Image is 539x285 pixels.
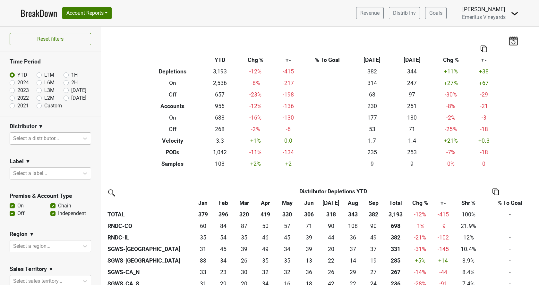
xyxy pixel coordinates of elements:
h3: Region [10,231,28,238]
td: -136 [274,100,303,112]
label: 2021 [17,102,29,110]
th: On [142,112,203,123]
td: -8 % [237,77,274,89]
div: 285 [385,256,406,265]
td: -12 % [237,100,274,112]
div: 46 [256,233,275,242]
th: 396 [212,209,234,220]
td: -21 % [408,232,432,243]
div: 19 [365,256,382,265]
td: 38.919 [298,243,320,255]
span: -12% [414,211,426,218]
div: 90 [365,222,382,230]
td: 13.334 [298,255,320,266]
th: Sep: activate to sort column ascending [364,197,383,209]
td: 84.333 [212,220,234,232]
th: TOTAL [106,209,193,220]
td: -21 [470,100,498,112]
td: 3,193 [203,66,237,77]
td: -134 [274,147,303,158]
td: - [483,266,537,278]
div: 39 [236,245,253,253]
th: SGWS-CA_N [106,266,193,278]
td: 22.917 [212,266,234,278]
div: 34 [278,245,297,253]
img: last_updated_date [509,36,518,45]
label: Independent [58,210,86,217]
th: Accounts [142,100,203,112]
td: 956 [203,100,237,112]
label: On [17,202,24,210]
th: Total: activate to sort column ascending [383,197,408,209]
td: 36.4 [342,232,364,243]
div: 71 [300,222,319,230]
div: -44 [434,268,453,276]
div: 33 [195,268,211,276]
td: -1 % [408,220,432,232]
div: 30 [236,268,253,276]
a: Goals [425,7,447,19]
th: SGWS-[GEOGRAPHIC_DATA] [106,255,193,266]
div: 36 [300,268,319,276]
th: Chg % [237,54,274,66]
td: 87.166 [234,220,254,232]
th: SGWS-[GEOGRAPHIC_DATA] [106,243,193,255]
td: 12% [454,232,483,243]
td: 8.4% [454,266,483,278]
span: ▼ [38,123,43,130]
div: 45 [278,233,297,242]
span: ▼ [25,158,30,165]
th: Depletions [142,66,203,77]
th: PODs [142,147,203,158]
label: L6M [44,79,55,87]
div: 267 [385,268,406,276]
td: -2 % [432,112,470,123]
td: 20.165 [320,243,342,255]
th: Chg % [432,54,470,66]
th: Shr %: activate to sort column ascending [454,197,483,209]
td: -3 [470,112,498,123]
td: 1.7 [352,135,392,147]
img: Copy to clipboard [492,189,499,195]
div: 49 [365,233,382,242]
td: 53 [352,123,392,135]
td: +67 [470,77,498,89]
th: YTD [203,54,237,66]
th: [DATE] [352,54,392,66]
th: 285.002 [383,255,408,266]
div: [PERSON_NAME] [462,5,506,13]
td: 33 [193,266,212,278]
td: 8.9% [454,255,483,266]
div: 90 [321,222,340,230]
th: +- [470,54,498,66]
td: -12 % [237,66,274,77]
div: 23 [214,268,233,276]
label: LTM [44,71,54,79]
div: 35 [278,256,297,265]
th: &nbsp;: activate to sort column ascending [106,197,193,209]
td: 56.75 [276,220,298,232]
td: -217 [274,77,303,89]
div: 36 [344,233,363,242]
td: - [483,243,537,255]
td: 13.501 [342,255,364,266]
td: +11 % [432,66,470,77]
th: 267.000 [383,266,408,278]
td: -2 % [237,123,274,135]
div: 37 [344,245,363,253]
th: Aug: activate to sort column ascending [342,197,364,209]
th: 330.591 [383,243,408,255]
h3: Sales Territory [10,266,47,272]
a: BreakDown [21,6,57,20]
td: -29 [470,89,498,100]
div: 26 [321,268,340,276]
td: 45.834 [254,232,276,243]
div: -9 [434,222,453,230]
span: ▼ [29,231,34,238]
label: 2H [71,79,78,87]
td: 3.3 [203,135,237,147]
th: +-: activate to sort column ascending [432,197,454,209]
th: % To Goal [303,54,352,66]
th: 379 [193,209,212,220]
td: 36 [298,266,320,278]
